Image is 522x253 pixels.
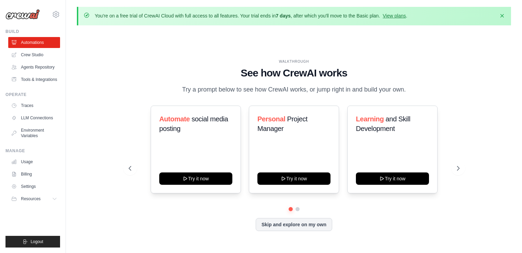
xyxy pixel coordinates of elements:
[8,193,60,204] button: Resources
[179,85,409,95] p: Try a prompt below to see how CrewAI works, or jump right in and build your own.
[129,67,460,79] h1: See how CrewAI works
[5,148,60,154] div: Manage
[8,49,60,60] a: Crew Studio
[256,218,332,231] button: Skip and explore on my own
[31,239,43,244] span: Logout
[159,172,232,185] button: Try it now
[8,37,60,48] a: Automations
[8,181,60,192] a: Settings
[159,115,190,123] span: Automate
[356,115,384,123] span: Learning
[8,100,60,111] a: Traces
[129,59,460,64] div: WALKTHROUGH
[159,115,228,132] span: social media posting
[95,12,407,19] p: You're on a free trial of CrewAI Cloud with full access to all features. Your trial ends in , aft...
[5,236,60,248] button: Logout
[8,62,60,73] a: Agents Repository
[8,125,60,141] a: Environment Variables
[356,172,429,185] button: Try it now
[8,74,60,85] a: Tools & Integrations
[5,29,60,34] div: Build
[8,112,60,123] a: LLM Connections
[356,115,410,132] span: and Skill Development
[5,9,40,20] img: Logo
[5,92,60,97] div: Operate
[383,13,406,19] a: View plans
[257,172,330,185] button: Try it now
[8,169,60,180] a: Billing
[276,13,291,19] strong: 7 days
[8,156,60,167] a: Usage
[21,196,40,202] span: Resources
[257,115,285,123] span: Personal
